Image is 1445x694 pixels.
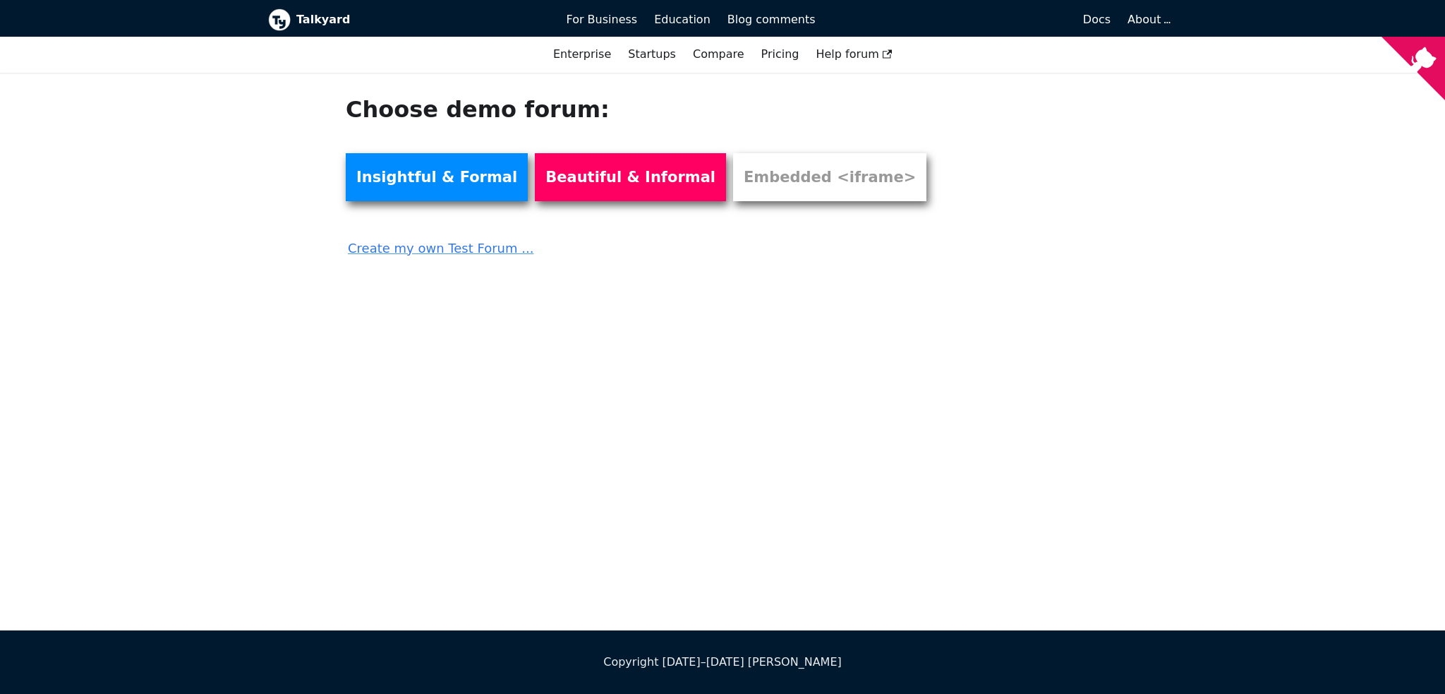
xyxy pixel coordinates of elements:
a: Startups [619,42,684,66]
a: About [1127,13,1168,26]
a: Compare [693,47,744,61]
a: Enterprise [545,42,619,66]
a: Education [646,8,719,32]
a: Embedded <iframe> [733,153,926,201]
span: Docs [1083,13,1111,26]
a: Help forum [807,42,900,66]
a: Create my own Test Forum ... [346,228,944,259]
a: Blog comments [719,8,824,32]
a: Insightful & Formal [346,153,528,201]
b: Talkyard [296,11,547,29]
a: Talkyard logoTalkyard [268,8,547,31]
span: Help forum [816,47,892,61]
a: Docs [824,8,1120,32]
a: For Business [558,8,646,32]
span: Education [654,13,711,26]
img: Talkyard logo [268,8,291,31]
h1: Choose demo forum: [346,95,944,124]
a: Pricing [753,42,808,66]
a: Beautiful & Informal [535,153,726,201]
span: Blog comments [727,13,816,26]
div: Copyright [DATE]–[DATE] [PERSON_NAME] [268,653,1177,671]
span: For Business [567,13,638,26]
